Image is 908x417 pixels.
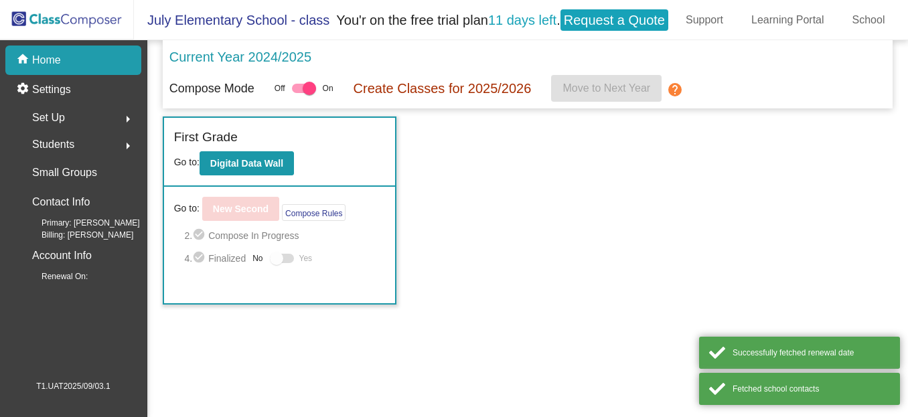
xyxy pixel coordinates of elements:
[32,52,61,68] p: Home
[741,9,835,31] a: Learning Portal
[120,138,136,154] mat-icon: arrow_right
[329,6,675,34] span: You'r on the free trial plan .
[32,246,92,265] p: Account Info
[169,80,254,98] p: Compose Mode
[192,228,208,244] mat-icon: check_circle
[174,157,200,167] span: Go to:
[299,250,313,266] span: Yes
[354,78,532,98] p: Create Classes for 2025/2026
[667,82,683,98] mat-icon: help
[16,52,32,68] mat-icon: home
[174,201,200,216] span: Go to:
[675,9,734,31] a: Support
[184,250,246,266] span: 4. Finalized
[562,82,650,94] span: Move to Next Year
[275,82,285,94] span: Off
[32,82,71,98] p: Settings
[733,383,890,395] div: Fetched school contacts
[200,151,294,175] button: Digital Data Wall
[134,9,329,31] span: July Elementary School - class
[20,270,88,282] span: Renewal On:
[252,252,262,264] span: No
[32,163,97,182] p: Small Groups
[210,158,283,169] b: Digital Data Wall
[174,128,238,147] label: First Grade
[20,217,140,229] span: Primary: [PERSON_NAME]
[16,82,32,98] mat-icon: settings
[551,75,662,102] button: Move to Next Year
[733,347,890,359] div: Successfully fetched renewal date
[32,108,65,127] span: Set Up
[488,13,556,27] span: 11 days left
[184,228,384,244] span: 2. Compose In Progress
[282,204,346,221] button: Compose Rules
[20,229,133,241] span: Billing: [PERSON_NAME]
[169,47,311,67] p: Current Year 2024/2025
[192,250,208,266] mat-icon: check_circle
[842,9,896,31] a: School
[120,111,136,127] mat-icon: arrow_right
[213,203,269,214] b: New Second
[32,135,74,154] span: Students
[32,193,90,212] p: Contact Info
[323,82,333,94] span: On
[560,9,668,31] a: Request a Quote
[202,197,279,221] button: New Second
